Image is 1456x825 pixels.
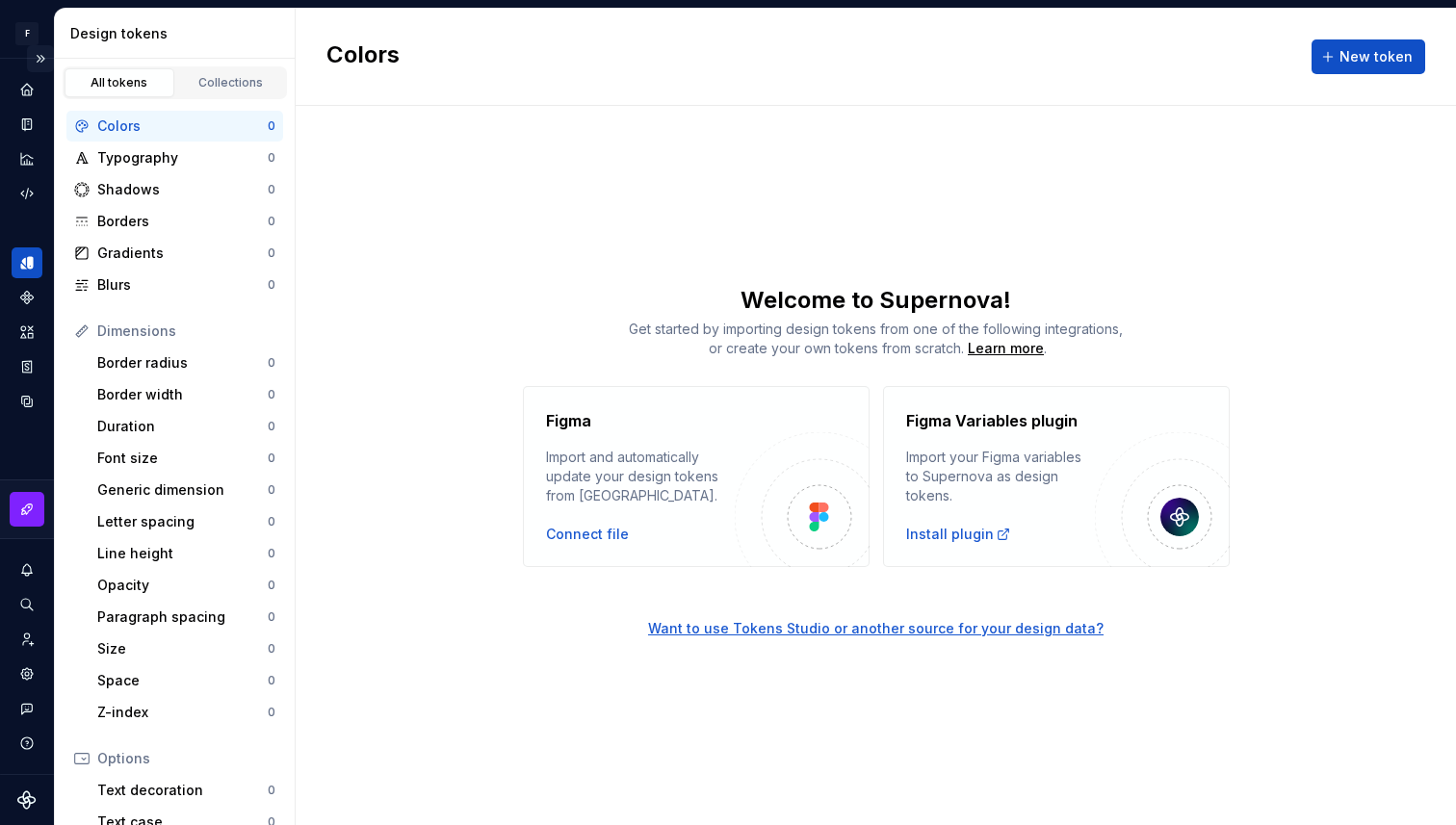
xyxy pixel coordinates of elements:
[97,607,268,627] div: Paragraph spacing
[268,182,275,197] div: 0
[268,118,275,134] div: 0
[12,109,42,140] a: Documentation
[546,525,629,544] button: Connect file
[17,790,37,810] a: Supernova Logo
[97,275,268,295] div: Blurs
[90,602,283,632] a: Paragraph spacing0
[97,148,268,168] div: Typography
[968,339,1044,358] div: Learn more
[4,13,50,54] button: F
[97,544,268,563] div: Line height
[97,212,268,231] div: Borders
[90,538,283,569] a: Line height0
[268,277,275,293] div: 0
[12,624,42,655] a: Invite team
[1312,39,1425,74] button: New token
[268,546,275,561] div: 0
[268,641,275,657] div: 0
[12,317,42,348] a: Assets
[268,514,275,529] div: 0
[97,671,268,690] div: Space
[90,697,283,728] a: Z-index0
[12,658,42,689] a: Settings
[90,348,283,378] a: Border radius0
[66,238,283,269] a: Gradients0
[12,74,42,105] a: Home
[97,639,268,658] div: Size
[97,353,268,373] div: Border radius
[268,609,275,625] div: 0
[12,282,42,313] a: Components
[546,409,591,432] h4: Figma
[66,142,283,173] a: Typography0
[906,448,1095,505] div: Import your Figma variables to Supernova as design tokens.
[296,567,1456,638] a: Want to use Tokens Studio or another source for your design data?
[268,578,275,593] div: 0
[97,781,268,800] div: Text decoration
[97,749,275,768] div: Options
[12,143,42,174] a: Analytics
[97,480,268,500] div: Generic dimension
[12,589,42,620] button: Search ⌘K
[97,322,275,341] div: Dimensions
[97,576,268,595] div: Opacity
[296,285,1456,316] div: Welcome to Supernova!
[268,673,275,688] div: 0
[268,355,275,371] div: 0
[268,245,275,261] div: 0
[90,443,283,474] a: Font size0
[90,775,283,806] a: Text decoration0
[12,351,42,382] a: Storybook stories
[268,214,275,229] div: 0
[97,417,268,436] div: Duration
[70,24,287,43] div: Design tokens
[71,75,168,90] div: All tokens
[27,45,54,72] button: Expand sidebar
[326,39,400,74] h2: Colors
[66,111,283,142] a: Colors0
[268,482,275,498] div: 0
[12,178,42,209] a: Code automation
[90,475,283,505] a: Generic dimension0
[12,693,42,724] button: Contact support
[183,75,279,90] div: Collections
[90,665,283,696] a: Space0
[1339,47,1413,66] span: New token
[90,379,283,410] a: Border width0
[15,22,39,45] div: F
[90,570,283,601] a: Opacity0
[12,386,42,417] div: Data sources
[97,703,268,722] div: Z-index
[906,525,1011,544] div: Install plugin
[97,385,268,404] div: Border width
[97,512,268,531] div: Letter spacing
[97,180,268,199] div: Shadows
[268,705,275,720] div: 0
[12,247,42,278] a: Design tokens
[97,244,268,263] div: Gradients
[90,411,283,442] a: Duration0
[546,448,735,505] div: Import and automatically update your design tokens from [GEOGRAPHIC_DATA].
[66,270,283,300] a: Blurs0
[648,619,1104,638] button: Want to use Tokens Studio or another source for your design data?
[629,321,1123,356] span: Get started by importing design tokens from one of the following integrations, or create your own...
[268,783,275,798] div: 0
[268,150,275,166] div: 0
[12,554,42,585] button: Notifications
[906,409,1078,432] h4: Figma Variables plugin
